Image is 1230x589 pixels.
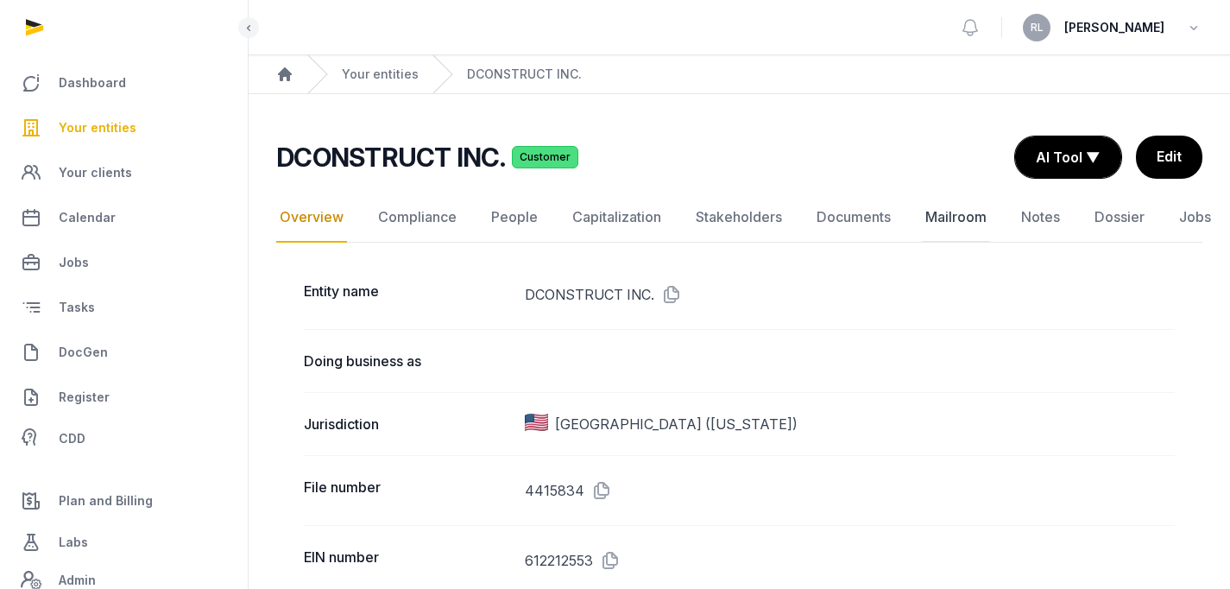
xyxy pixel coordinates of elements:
a: Notes [1018,193,1063,243]
span: [GEOGRAPHIC_DATA] ([US_STATE]) [555,414,798,434]
span: Dashboard [59,73,126,93]
a: Compliance [375,193,460,243]
span: Customer [512,146,578,168]
dd: DCONSTRUCT INC. [525,281,1175,308]
dd: 612212553 [525,547,1175,574]
span: [PERSON_NAME] [1064,17,1164,38]
span: Register [59,387,110,408]
span: DocGen [59,342,108,363]
a: Your entities [14,107,234,149]
a: Plan and Billing [14,480,234,522]
a: Calendar [14,197,234,238]
a: Labs [14,522,234,563]
a: Overview [276,193,347,243]
a: Dossier [1091,193,1148,243]
dt: Doing business as [304,351,511,371]
button: AI Tool ▼ [1015,136,1121,178]
a: Edit [1136,136,1202,179]
dt: Entity name [304,281,511,308]
span: Plan and Billing [59,491,153,511]
a: DCONSTRUCT INC. [467,66,582,83]
span: Tasks [59,297,95,318]
a: Your entities [342,66,419,83]
nav: Tabs [276,193,1202,243]
span: Calendar [59,207,116,228]
a: Dashboard [14,62,234,104]
span: Your clients [59,162,132,183]
dt: Jurisdiction [304,414,511,434]
a: Mailroom [922,193,990,243]
a: Register [14,377,234,418]
a: CDD [14,421,234,456]
button: RL [1023,14,1050,41]
a: People [488,193,541,243]
span: RL [1031,22,1044,33]
h2: DCONSTRUCT INC. [276,142,505,173]
span: Labs [59,532,88,553]
a: DocGen [14,332,234,373]
a: Documents [813,193,894,243]
dd: 4415834 [525,477,1175,504]
dt: File number [304,477,511,504]
span: Jobs [59,252,89,273]
span: CDD [59,428,85,449]
a: Capitalization [569,193,665,243]
a: Your clients [14,152,234,193]
dt: EIN number [304,547,511,574]
a: Stakeholders [692,193,785,243]
a: Jobs [14,242,234,283]
span: Your entities [59,117,136,138]
nav: Breadcrumb [249,55,1230,94]
a: Tasks [14,287,234,328]
a: Jobs [1176,193,1214,243]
